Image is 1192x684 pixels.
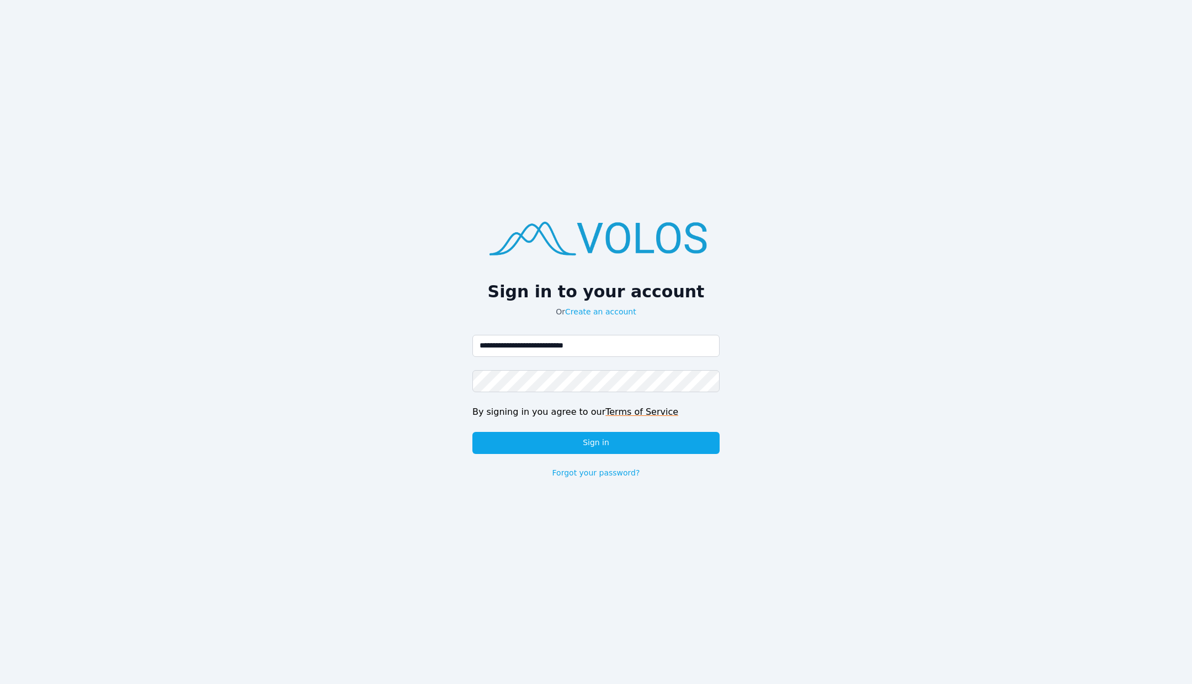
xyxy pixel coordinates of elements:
a: Create an account [565,307,636,316]
h2: Sign in to your account [472,282,720,302]
img: logo.png [472,206,720,268]
a: Terms of Service [605,407,678,417]
button: Sign in [472,432,720,454]
a: Forgot your password? [552,467,640,478]
p: Or [472,306,720,317]
div: By signing in you agree to our [472,405,720,419]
